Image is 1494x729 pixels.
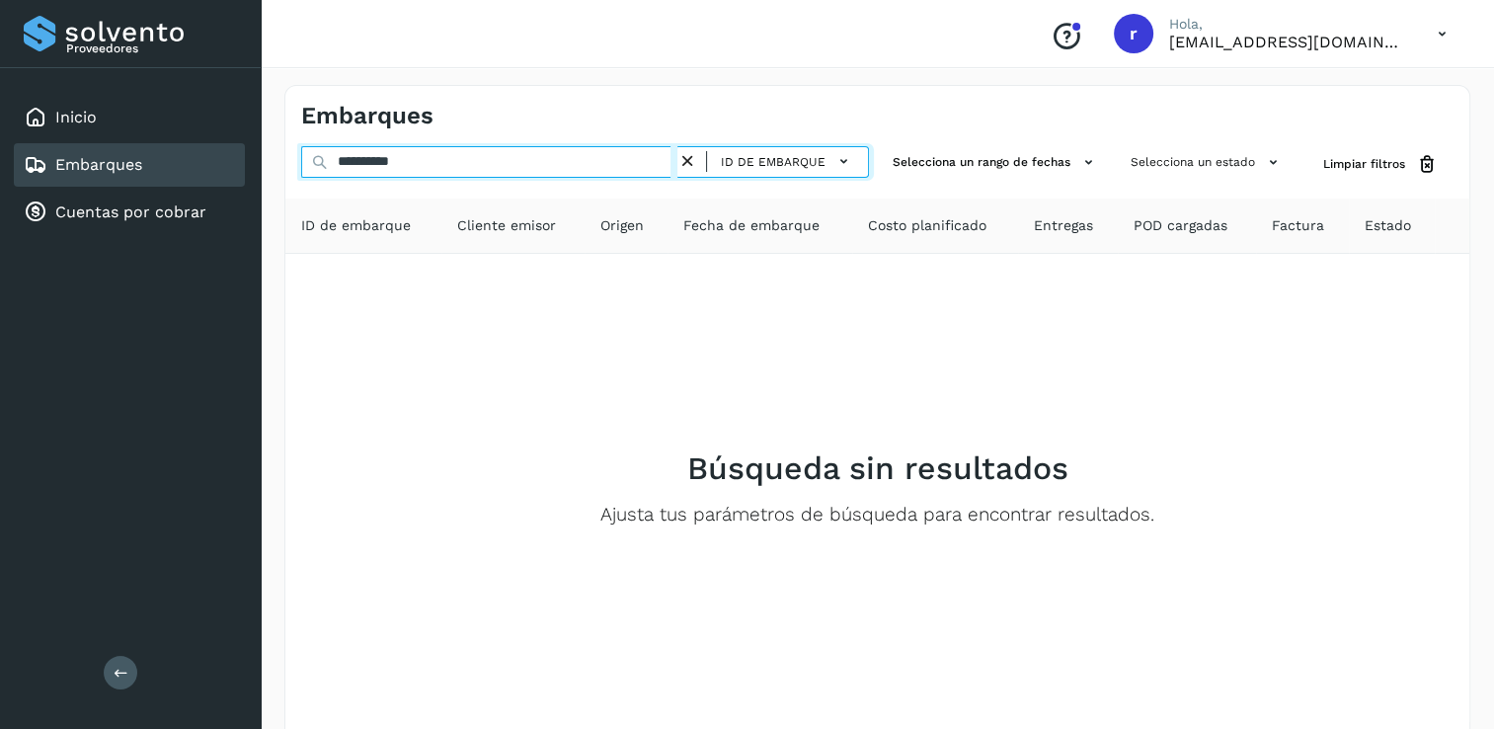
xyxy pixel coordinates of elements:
span: Origen [600,215,644,236]
a: Cuentas por cobrar [55,202,206,221]
button: Selecciona un rango de fechas [885,146,1107,179]
button: Selecciona un estado [1123,146,1292,179]
span: Cliente emisor [457,215,556,236]
p: Proveedores [66,41,237,55]
span: Fecha de embarque [683,215,820,236]
p: Ajusta tus parámetros de búsqueda para encontrar resultados. [600,504,1154,526]
button: ID de embarque [715,147,860,176]
p: romanreyes@tumsa.com.mx [1169,33,1406,51]
span: POD cargadas [1134,215,1227,236]
span: Estado [1365,215,1411,236]
h2: Búsqueda sin resultados [687,449,1068,487]
h4: Embarques [301,102,433,130]
div: Inicio [14,96,245,139]
span: ID de embarque [721,153,826,171]
span: ID de embarque [301,215,411,236]
div: Cuentas por cobrar [14,191,245,234]
div: Embarques [14,143,245,187]
span: Entregas [1034,215,1093,236]
span: Factura [1272,215,1324,236]
p: Hola, [1169,16,1406,33]
span: Costo planificado [868,215,986,236]
a: Embarques [55,155,142,174]
a: Inicio [55,108,97,126]
span: Limpiar filtros [1323,155,1405,173]
button: Limpiar filtros [1307,146,1454,183]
